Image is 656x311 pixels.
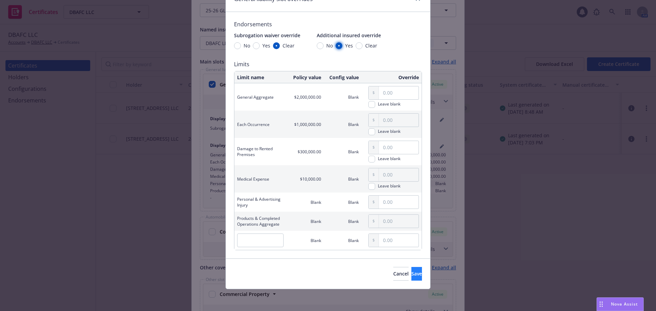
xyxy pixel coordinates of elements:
button: Cancel [393,267,409,281]
input: 0.00 [379,114,419,127]
span: Nova Assist [611,301,638,307]
span: $2,000,000.00 [294,94,321,100]
span: Subrogation waiver override [234,32,300,39]
td: Blank [324,193,361,212]
span: Endorsements [234,20,422,28]
span: $10,000.00 [300,176,321,182]
span: Yes [262,42,270,49]
span: Leave blank [378,101,400,108]
th: Override [361,71,422,83]
span: Additional insured override [317,32,381,39]
input: 0.00 [379,168,419,181]
td: Personal & Advertising Injury [234,193,286,212]
input: Yes [253,42,260,49]
span: $300,000.00 [298,149,321,155]
span: Clear [365,42,377,49]
span: $1,000,000.00 [294,122,321,127]
input: 0.00 [379,141,419,154]
input: Clear [273,42,280,49]
input: Yes [336,42,342,49]
button: Nova Assist [597,297,644,311]
div: Leave blank [378,183,400,189]
td: Medical Expense [234,165,286,193]
td: Each Occurrence [234,111,286,138]
span: Blank [311,238,321,243]
input: 0.00 [379,215,419,228]
span: Blank [311,218,321,224]
td: Blank [324,165,361,193]
span: Leave blank [378,128,400,135]
input: 0.00 [379,86,419,99]
span: Yes [345,42,353,49]
span: Leave blank [378,183,400,190]
div: Drag to move [597,298,605,311]
input: No [317,42,324,49]
span: Save [411,270,422,277]
td: Blank [324,212,361,231]
span: Limits [234,60,422,68]
div: Leave blank [378,101,400,107]
span: Leave blank [378,156,400,162]
td: Products & Completed Operations Aggregate [234,212,286,231]
input: 0.00 [379,234,419,247]
span: No [244,42,250,49]
div: Leave blank [378,156,400,161]
span: Clear [283,42,295,49]
th: Limit name [234,71,286,83]
td: Blank [324,231,361,250]
input: Clear [356,42,363,49]
td: Blank [324,83,361,111]
td: Blank [324,138,361,165]
span: Cancel [393,270,409,277]
div: Leave blank [378,128,400,134]
th: Config value [324,71,361,83]
td: General Aggregate [234,83,286,111]
th: Policy value [286,71,324,83]
input: No [234,42,241,49]
td: Damage to Rented Premises [234,138,286,165]
span: Blank [311,199,321,205]
button: Save [411,267,422,281]
input: 0.00 [379,196,419,209]
span: No [326,42,333,49]
td: Blank [324,111,361,138]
